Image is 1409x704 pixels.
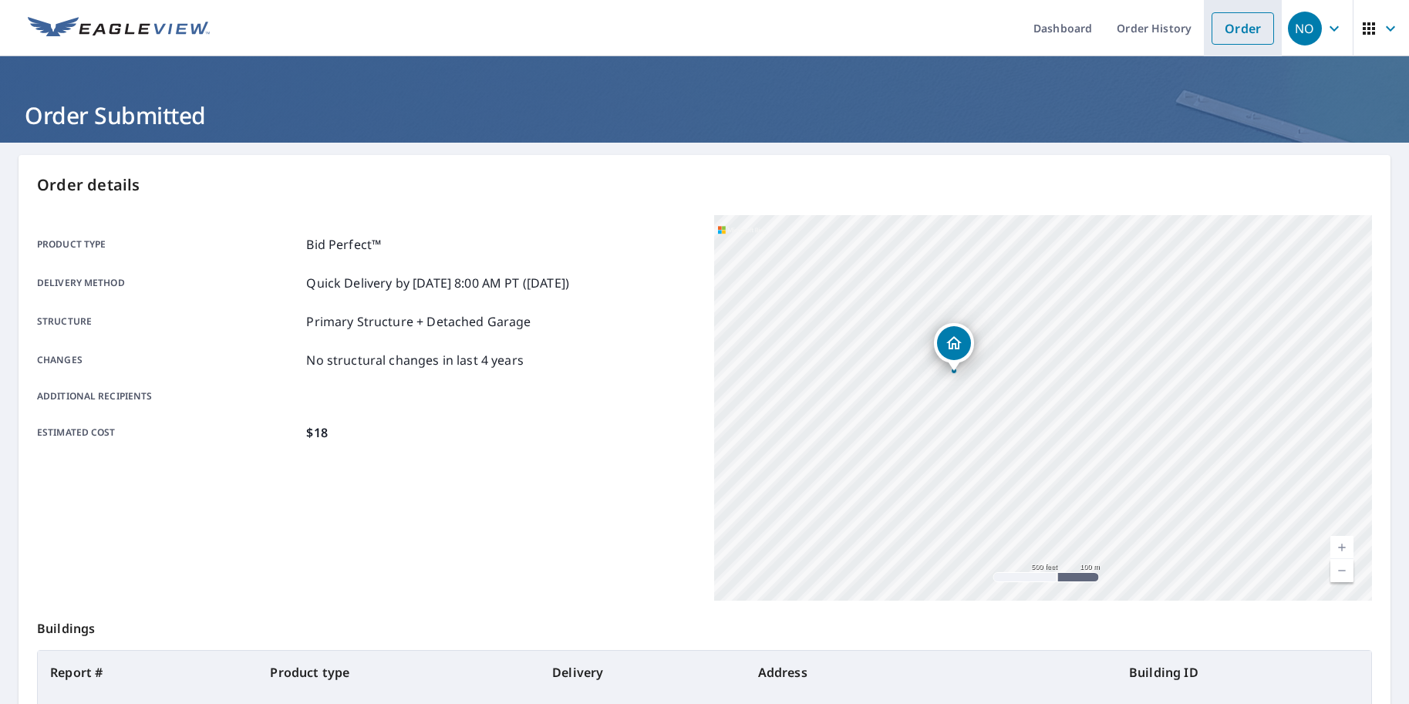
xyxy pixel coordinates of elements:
a: Order [1212,12,1274,45]
th: Address [746,651,1117,694]
p: Additional recipients [37,389,300,403]
p: Delivery method [37,274,300,292]
p: Changes [37,351,300,369]
th: Report # [38,651,258,694]
a: Current Level 16, Zoom In [1330,536,1353,559]
p: Buildings [37,601,1372,650]
th: Building ID [1117,651,1371,694]
p: $18 [306,423,327,442]
img: EV Logo [28,17,210,40]
p: Structure [37,312,300,331]
th: Product type [258,651,540,694]
p: Bid Perfect™ [306,235,381,254]
h1: Order Submitted [19,99,1390,131]
p: Primary Structure + Detached Garage [306,312,531,331]
p: Quick Delivery by [DATE] 8:00 AM PT ([DATE]) [306,274,569,292]
a: Current Level 16, Zoom Out [1330,559,1353,582]
div: Dropped pin, building 1, Residential property, 7360 Stanford Ave Saint Louis, MO 63130 [934,323,974,371]
div: NO [1288,12,1322,45]
p: Product type [37,235,300,254]
p: No structural changes in last 4 years [306,351,524,369]
p: Order details [37,173,1372,197]
p: Estimated cost [37,423,300,442]
th: Delivery [540,651,745,694]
